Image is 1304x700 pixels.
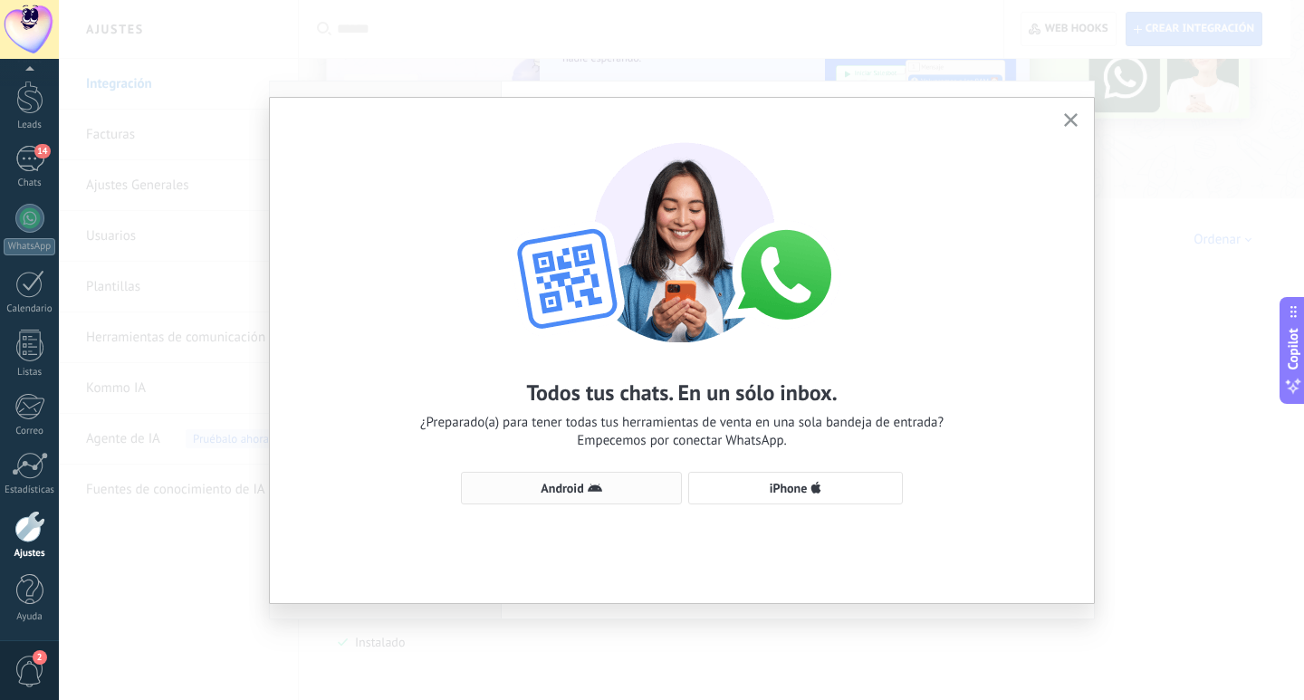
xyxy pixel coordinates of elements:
div: Ayuda [4,611,56,623]
div: WhatsApp [4,238,55,255]
div: Estadísticas [4,484,56,496]
span: Android [541,482,583,494]
img: wa-lite-select-device.png [483,125,881,342]
button: iPhone [688,472,903,504]
div: Chats [4,177,56,189]
span: 2 [33,650,47,665]
span: iPhone [770,482,808,494]
span: ¿Preparado(a) para tener todas tus herramientas de venta en una sola bandeja de entrada? Empecemo... [420,414,944,450]
span: 14 [34,144,50,158]
h2: Todos tus chats. En un sólo inbox. [526,379,837,407]
div: Calendario [4,303,56,315]
div: Listas [4,367,56,379]
div: Correo [4,426,56,437]
div: Ajustes [4,548,56,560]
div: Leads [4,120,56,131]
button: Android [461,472,682,504]
span: Copilot [1284,328,1302,369]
